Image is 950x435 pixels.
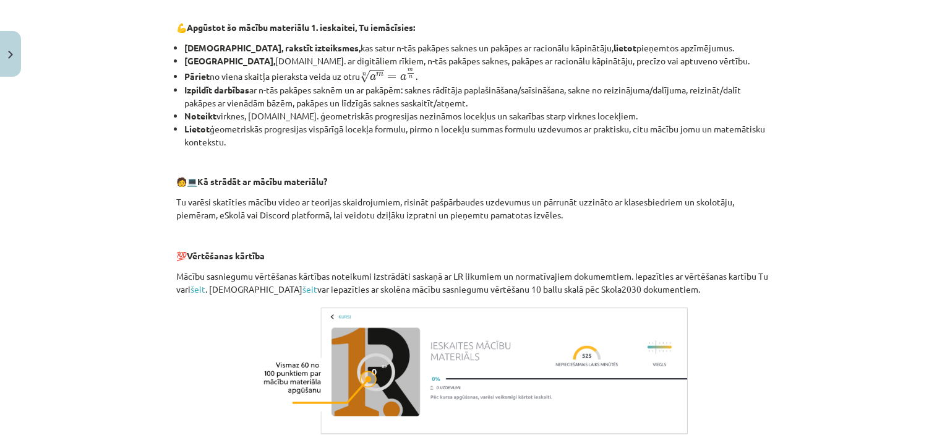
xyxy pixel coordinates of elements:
[176,270,774,296] p: Mācību sasniegumu vērtēšanas kārtības noteikumi izstrādāti saskaņā ar LR likumiem un normatīvajie...
[187,250,265,261] b: Vērtēšanas kārtība
[184,42,361,53] b: [DEMOGRAPHIC_DATA], rakstīt izteiksmes,
[176,21,774,34] p: 💪
[614,42,636,53] b: lietot
[302,283,317,295] a: šeit
[176,175,774,188] p: 🧑 💻
[184,67,774,84] li: no viena skaitļa pieraksta veida uz otru .
[184,84,249,95] b: Izpildīt darbības
[176,196,774,222] p: Tu varēsi skatīties mācību video ar teorijas skaidrojumiem, risināt pašpārbaudes uzdevumus un pār...
[184,54,774,67] li: [DOMAIN_NAME]. ar digitāliem rīkiem, n-tās pakāpes saknes, pakāpes ar racionālu kāpinātāju, precī...
[370,74,376,80] span: a
[400,74,406,80] span: a
[408,69,413,72] span: m
[409,75,413,79] span: n
[184,123,210,134] b: Lietot
[184,110,774,123] li: virknes, [DOMAIN_NAME]. ģeometriskās progresijas nezināmos locekļus un sakarības starp virknes lo...
[190,283,205,295] a: šeit
[184,84,774,110] li: ar n-tās pakāpes saknēm un ar pakāpēm: saknes rādītāja paplašināšana/saīsināšana, sakne no reizin...
[184,41,774,54] li: kas satur n-tās pakāpes saknes un pakāpes ar racionālu kāpinātāju, pieņemtos apzīmējumus.
[376,72,383,77] span: m
[8,51,13,59] img: icon-close-lesson-0947bae3869378f0d4975bcd49f059093ad1ed9edebbc8119c70593378902aed.svg
[184,55,275,66] b: [GEOGRAPHIC_DATA],
[184,71,210,82] b: Pāriet
[184,123,774,149] li: ģeometriskās progresijas vispārīgā locekļa formulu, pirmo n locekļu summas formulu uzdevumos ar p...
[197,176,327,187] b: Kā strādāt ar mācību materiālu?
[176,249,774,262] p: 💯
[187,22,415,33] b: Apgūstot šo mācību materiālu 1. ieskaitei, Tu iemācīsies:
[184,110,216,121] b: Noteikt
[360,70,370,83] span: √
[387,75,396,80] span: =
